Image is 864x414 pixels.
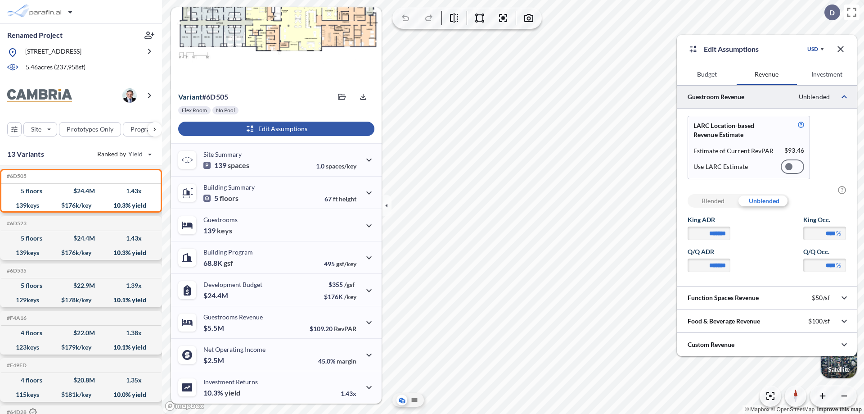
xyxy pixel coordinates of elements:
p: Prototypes Only [67,125,113,134]
span: Variant [178,92,202,101]
p: Flex Room [182,107,207,114]
p: $355 [324,281,356,288]
p: 5.46 acres ( 237,958 sf) [26,63,85,73]
div: Unblended [738,194,789,208]
button: Revenue [737,64,796,85]
h5: Click to copy the code [5,220,27,227]
a: OpenStreetMap [771,406,814,413]
p: Custom Revenue [688,340,734,349]
p: Site Summary [203,150,242,158]
button: Program [123,122,171,136]
p: $24.4M [203,291,229,300]
span: /key [344,293,356,300]
p: Site [31,125,41,134]
span: margin [337,357,356,365]
button: Site Plan [409,395,420,405]
p: No Pool [216,107,235,114]
label: King ADR [688,215,730,224]
p: Use LARC Estimate [693,163,748,171]
label: Q/Q ADR [688,247,730,256]
button: Investment [797,64,857,85]
p: $5.5M [203,323,225,332]
label: Q/Q Occ. [803,247,846,256]
div: USD [807,45,818,53]
p: Investment Returns [203,378,258,386]
p: 10.3% [203,388,240,397]
p: $100/sf [808,317,830,325]
p: 45.0% [318,357,356,365]
a: Mapbox [745,406,769,413]
span: ft [333,195,337,203]
p: # 6d505 [178,92,228,101]
span: ? [838,186,846,194]
p: 139 [203,161,249,170]
p: Building Summary [203,183,255,191]
p: $176K [324,293,356,300]
p: Net Operating Income [203,346,265,353]
h5: Click to copy the code [5,315,27,321]
span: floors [220,194,238,203]
div: Blended [688,194,738,208]
p: Satellite [828,366,850,373]
h5: Click to copy the code [5,362,27,369]
button: Edit Assumptions [178,122,374,136]
p: $109.20 [310,325,356,332]
p: Function Spaces Revenue [688,293,759,302]
p: D [829,9,835,17]
a: Improve this map [817,406,862,413]
span: gsf/key [336,260,356,268]
p: [STREET_ADDRESS] [25,47,81,58]
p: Building Program [203,248,253,256]
p: Program [130,125,156,134]
span: RevPAR [334,325,356,332]
p: 13 Variants [7,149,44,159]
p: Guestrooms [203,216,238,223]
a: Mapbox homepage [165,401,204,411]
p: 139 [203,226,232,235]
span: yield [225,388,240,397]
button: Prototypes Only [59,122,121,136]
span: height [339,195,356,203]
h5: Click to copy the code [5,268,27,274]
button: Aerial View [396,395,407,405]
p: $50/sf [812,294,830,302]
label: King Occ. [803,215,846,224]
p: 5 [203,194,238,203]
p: 495 [324,260,356,268]
h5: Click to copy the code [5,173,27,179]
button: Switcher ImageSatellite [821,342,857,378]
span: Yield [128,150,143,159]
p: 1.0 [316,162,356,170]
p: Development Budget [203,281,262,288]
p: LARC Location-based Revenue Estimate [693,121,777,139]
span: /gsf [344,281,355,288]
label: % [836,261,841,270]
p: $2.5M [203,356,225,365]
img: user logo [122,88,137,103]
span: gsf [224,259,233,268]
p: 1.43x [341,390,356,397]
button: Budget [677,64,737,85]
p: Guestrooms Revenue [203,313,263,321]
p: Edit Assumptions [704,44,759,55]
p: Food & Beverage Revenue [688,317,760,326]
button: Site [23,122,57,136]
img: Switcher Image [821,342,857,378]
span: spaces [228,161,249,170]
p: $ 93.46 [784,146,804,155]
span: spaces/key [326,162,356,170]
img: BrandImage [7,89,72,103]
label: % [836,229,841,238]
p: 68.8K [203,259,233,268]
p: 67 [324,195,356,203]
button: Ranked by Yield [90,147,157,161]
p: Renamed Project [7,30,63,40]
p: Estimate of Current RevPAR [693,146,774,155]
span: keys [217,226,232,235]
